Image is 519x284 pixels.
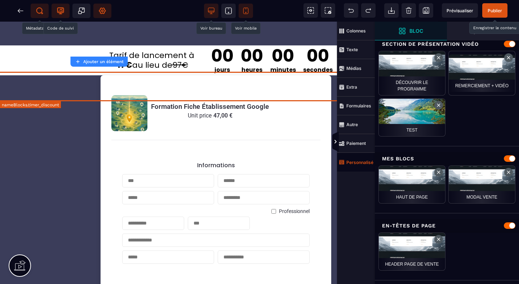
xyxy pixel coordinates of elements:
span: Texte [337,40,375,59]
strong: Texte [346,47,358,52]
span: Nettoyage [402,3,416,18]
span: Paiement [337,134,375,153]
h3: Formation Fiche Établissement Google [151,81,269,89]
span: Favicon [93,4,111,18]
div: Remerciement + vidéo [448,51,515,96]
span: Voir les composants [303,3,318,18]
span: Voir mobile [239,4,253,18]
strong: Médias [346,66,361,71]
span: Formulaires [337,97,375,115]
h5: Informations [122,140,310,147]
span: Personnalisé [337,153,375,172]
span: Importer [384,3,399,18]
span: Autre [337,115,375,134]
strong: Paiement [346,141,366,146]
span: Afficher les vues [375,131,382,153]
strong: Formulaires [346,103,371,108]
div: Haut de page [378,165,445,204]
span: Unit price [188,90,212,97]
button: Ajouter un élément [71,57,128,67]
span: Réglages Body [99,7,106,14]
b: 47€ [115,38,132,49]
span: Ouvrir les calques [447,22,519,40]
span: Prévisualiser [447,8,473,13]
span: Créer une alerte modale [72,4,90,18]
span: Tracking [57,7,64,14]
span: Extra [337,78,375,97]
span: Code de suivi [52,4,70,18]
text: Tarif de lancement à au lieu de [109,29,194,48]
img: Product image [111,74,147,110]
div: Header page de vente [378,232,445,271]
strike: 97€ [172,38,188,49]
strong: Ajouter un élément [83,59,124,64]
label: Professionnel [279,187,310,192]
span: Ouvrir les blocs [375,22,447,40]
strong: Extra [346,84,357,90]
span: Enregistrer [419,3,433,18]
strong: Bloc [409,28,423,34]
span: 47,00 € [213,90,232,97]
div: Test [378,98,445,137]
span: Enregistrer le contenu [482,3,507,18]
span: SEO [36,7,43,14]
span: Retour [13,4,28,18]
strong: Autre [346,122,358,127]
span: Métadata SEO [31,4,49,18]
div: En-têtes de page [375,219,519,232]
span: Rétablir [361,3,376,18]
span: Publier [488,8,502,13]
div: Modal vente [448,165,515,204]
div: Mes blocs [375,152,519,165]
div: DÉCOUVRIR LE PROGRAMME [378,51,445,96]
label: Informations paiement [111,261,179,270]
span: Médias [337,59,375,78]
span: Aperçu [442,3,478,18]
span: Défaire [344,3,358,18]
strong: Personnalisé [346,160,373,165]
strong: Colonnes [346,28,366,34]
div: Section de présentation vidéo [375,37,519,51]
span: Voir tablette [221,4,236,18]
span: Capture d'écran [321,3,335,18]
span: Colonnes [337,22,375,40]
span: Popup [78,7,85,14]
span: Voir bureau [204,4,218,18]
